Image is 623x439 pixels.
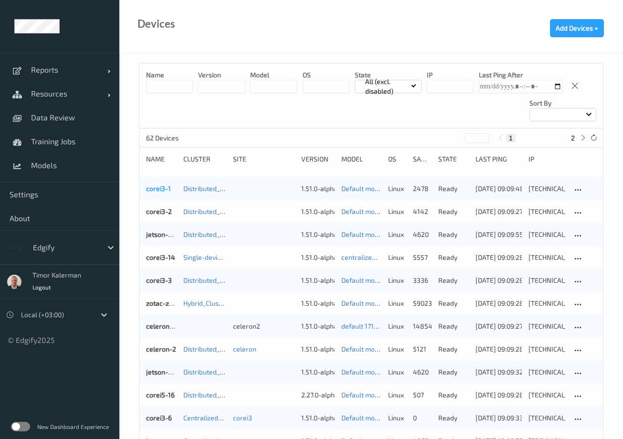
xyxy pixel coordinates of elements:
p: linux [388,253,407,262]
div: 5121 [413,344,432,354]
p: State [355,70,422,80]
a: Distributed_Cluster_Celeron [183,345,268,353]
button: Add Devices + [550,19,604,37]
div: 1.51.0-alpha.16 [301,184,335,193]
div: 1.51.0-alpha.16 [301,276,335,285]
div: 14854 [413,321,432,331]
div: 5557 [413,253,432,262]
a: Distributed_Cluster_Corei3 [183,184,264,193]
div: [TECHNICAL_ID] [528,321,565,331]
a: corei3-2 [146,207,172,215]
p: ready [438,344,469,354]
div: 1.51.0-alpha.16 [301,367,335,377]
div: [TECHNICAL_ID] [528,184,565,193]
p: linux [388,367,407,377]
div: 2478 [413,184,432,193]
a: Distributed_Cluster_JetsonNano [183,368,280,376]
div: [TECHNICAL_ID] [528,413,565,423]
div: [TECHNICAL_ID] [528,253,565,262]
div: ip [528,154,565,164]
a: corei3-1 [146,184,171,193]
div: Samples [413,154,432,164]
a: zotac-zbox3060-1 [146,299,201,307]
div: Site [233,154,294,164]
div: Name [146,154,177,164]
a: Default model 1.x [341,299,393,307]
div: 3336 [413,276,432,285]
div: 1.51.0-alpha.16 [301,321,335,331]
div: 0 [413,413,432,423]
p: ready [438,367,469,377]
p: OS [303,70,349,80]
p: 62 Devices [146,133,218,143]
a: corei3-14 [146,253,175,261]
div: [DATE] 09:09:28 [475,253,521,262]
div: Model [341,154,381,164]
p: linux [388,184,407,193]
a: Default model 1.x [341,345,393,353]
a: corei5-16 [146,391,175,399]
p: ready [438,299,469,308]
a: Centralized_Cluster [183,414,243,422]
a: Default model 1.x [341,184,393,193]
div: 59023 [413,299,432,308]
div: [DATE] 09:09:27 [475,321,521,331]
p: ready [438,230,469,239]
a: corei3 [233,414,252,422]
p: Sort by [529,98,596,108]
a: Default model 1.x [341,207,393,215]
p: linux [388,230,407,239]
p: IP [427,70,474,80]
div: [DATE] 09:09:27 [475,207,521,216]
p: linux [388,299,407,308]
p: Name [146,70,193,80]
p: model [250,70,297,80]
a: corei3-6 [146,414,172,422]
div: 4142 [413,207,432,216]
a: Default model 1.x [341,230,393,238]
p: ready [438,207,469,216]
button: 2 [568,134,578,142]
a: celeron [233,345,256,353]
p: Last Ping After [479,70,562,80]
a: jetson-nano-5 [146,368,190,376]
a: Default model 1.x [341,414,393,422]
div: 507 [413,390,432,400]
p: linux [388,276,407,285]
div: 4620 [413,367,432,377]
div: [TECHNICAL_ID] [528,207,565,216]
div: [TECHNICAL_ID] [528,390,565,400]
p: ready [438,253,469,262]
p: linux [388,207,407,216]
p: ready [438,321,469,331]
div: celeron2 [233,321,294,331]
a: Default model 1.x [341,368,393,376]
p: ready [438,390,469,400]
p: linux [388,344,407,354]
a: Single-device Cluster [183,253,248,261]
a: Default model 1.x [341,276,393,284]
p: All (excl. disabled) [362,77,412,96]
a: Distributed_Cluster_Corei5 [183,391,264,399]
div: 2.27.0-alpha.16 [301,390,335,400]
a: Distributed_Cluster_JetsonNano [183,230,280,238]
a: centralized_cpu_5_epochs [DATE] 15:59 [DATE] 12:59 Auto Save [341,253,531,261]
div: 1.51.0-alpha.16 [301,230,335,239]
p: ready [438,184,469,193]
div: 4620 [413,230,432,239]
div: [TECHNICAL_ID] [528,367,565,377]
a: Distributed_Cluster_Corei3 [183,276,264,284]
div: [DATE] 09:09:28 [475,390,521,400]
div: [DATE] 09:09:28 [475,344,521,354]
div: [TECHNICAL_ID] [528,276,565,285]
div: 1.51.0-alpha.16 [301,344,335,354]
p: ready [438,276,469,285]
div: Cluster [183,154,226,164]
div: [DATE] 09:09:28 [475,276,521,285]
div: 1.51.0-alpha.16 [301,253,335,262]
div: Devices [137,19,175,29]
a: celeron-17 [146,322,179,330]
a: Distributed_Cluster_Corei3 [183,207,264,215]
p: linux [388,321,407,331]
div: [TECHNICAL_ID] [528,344,565,354]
